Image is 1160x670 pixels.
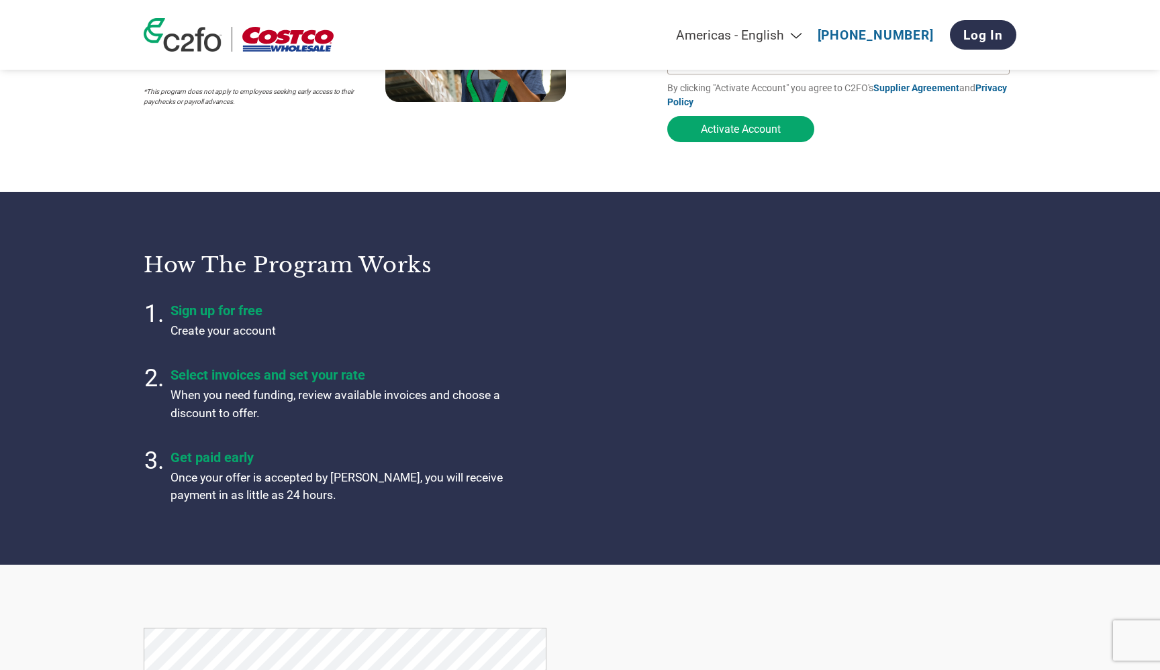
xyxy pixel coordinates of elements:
[171,449,506,465] h4: Get paid early
[667,116,814,142] button: Activate Account
[171,302,506,319] h4: Sign up for free
[144,87,372,107] p: *This program does not apply to employees seeking early access to their paychecks or payroll adva...
[873,82,959,93] a: Supplier Agreement
[818,27,934,43] a: [PHONE_NUMBER]
[171,322,506,339] p: Create your account
[667,81,1016,109] p: By clicking "Activate Account" you agree to C2FO's and
[242,27,334,52] img: Costco
[144,252,563,278] h3: How the program works
[144,18,222,52] img: c2fo logo
[171,386,506,422] p: When you need funding, review available invoices and choose a discount to offer.
[950,20,1016,50] a: Log In
[171,367,506,383] h4: Select invoices and set your rate
[171,469,506,504] p: Once your offer is accepted by [PERSON_NAME], you will receive payment in as little as 24 hours.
